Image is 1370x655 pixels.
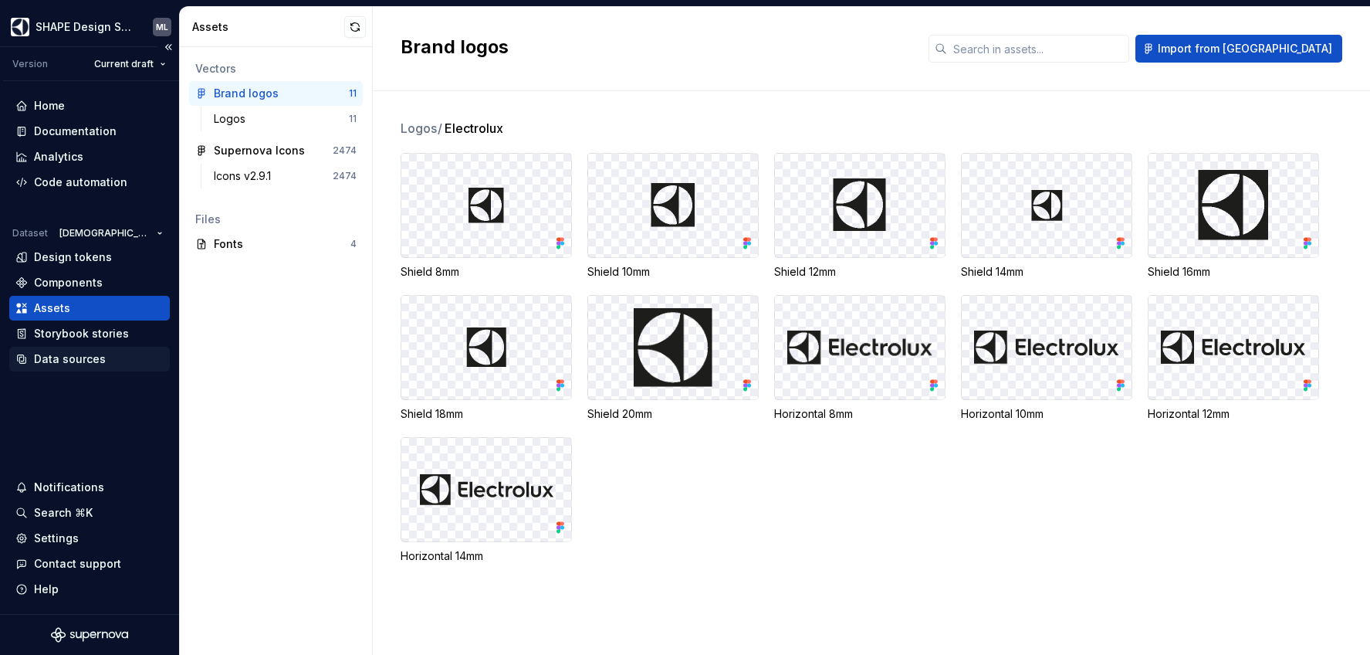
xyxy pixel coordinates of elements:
[12,58,48,70] div: Version
[9,93,170,118] a: Home
[34,556,121,572] div: Contact support
[9,551,170,576] button: Contact support
[156,21,168,33] div: ML
[34,531,79,546] div: Settings
[34,582,59,597] div: Help
[1148,264,1319,280] div: Shield 16mm
[9,144,170,169] a: Analytics
[401,264,572,280] div: Shield 8mm
[189,232,363,256] a: Fonts4
[9,270,170,295] a: Components
[774,406,945,422] div: Horizontal 8mm
[214,236,350,252] div: Fonts
[34,300,70,316] div: Assets
[401,548,572,564] div: Horizontal 14mm
[189,138,363,163] a: Supernova Icons2474
[94,58,154,70] span: Current draft
[192,19,344,35] div: Assets
[401,406,572,422] div: Shield 18mm
[157,36,179,58] button: Collapse sidebar
[11,18,29,36] img: 1131f18f-9b94-42a4-847a-eabb54481545.png
[349,87,357,100] div: 11
[189,81,363,106] a: Brand logos11
[9,577,170,602] button: Help
[401,119,443,137] span: Logos
[1158,41,1332,56] span: Import from [GEOGRAPHIC_DATA]
[34,505,93,521] div: Search ⌘K
[3,10,176,43] button: SHAPE Design SystemML
[333,144,357,157] div: 2474
[34,249,112,265] div: Design tokens
[9,501,170,525] button: Search ⌘K
[9,347,170,372] a: Data sources
[87,53,173,75] button: Current draft
[349,113,357,125] div: 11
[34,124,117,139] div: Documentation
[9,526,170,551] a: Settings
[445,119,503,137] span: Electrolux
[214,143,305,158] div: Supernova Icons
[961,406,1132,422] div: Horizontal 10mm
[51,627,128,643] svg: Supernova Logo
[9,119,170,144] a: Documentation
[214,86,279,101] div: Brand logos
[587,264,759,280] div: Shield 10mm
[1148,406,1319,422] div: Horizontal 12mm
[947,35,1129,63] input: Search in assets...
[34,149,83,165] div: Analytics
[195,212,357,227] div: Files
[34,275,103,290] div: Components
[961,264,1132,280] div: Shield 14mm
[9,475,170,500] button: Notifications
[774,264,945,280] div: Shield 12mm
[214,111,252,127] div: Logos
[587,406,759,422] div: Shield 20mm
[401,35,910,59] h2: Brand logos
[350,238,357,250] div: 4
[333,170,357,182] div: 2474
[208,107,363,131] a: Logos11
[34,175,127,190] div: Code automation
[438,120,442,136] span: /
[9,170,170,195] a: Code automation
[34,351,106,367] div: Data sources
[34,480,104,495] div: Notifications
[9,321,170,346] a: Storybook stories
[36,19,134,35] div: SHAPE Design System
[52,222,170,244] button: [DEMOGRAPHIC_DATA]
[1135,35,1342,63] button: Import from [GEOGRAPHIC_DATA]
[34,326,129,341] div: Storybook stories
[195,61,357,76] div: Vectors
[9,296,170,321] a: Assets
[9,245,170,270] a: Design tokens
[214,168,277,184] div: Icons v2.9.1
[12,227,48,239] div: Dataset
[208,164,363,188] a: Icons v2.9.12474
[59,227,151,239] span: [DEMOGRAPHIC_DATA]
[34,98,65,114] div: Home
